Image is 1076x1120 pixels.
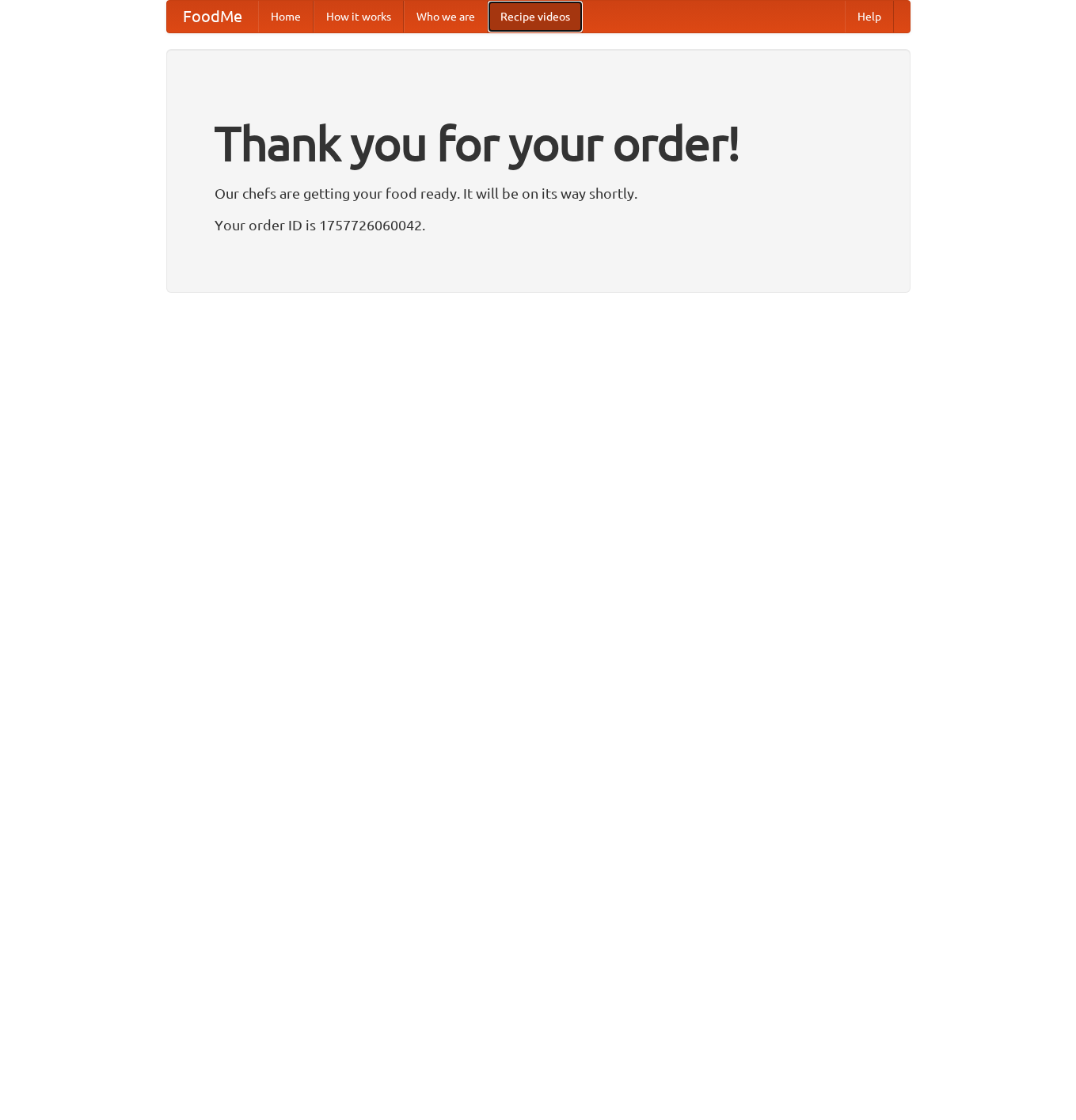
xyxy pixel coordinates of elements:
[258,1,314,32] a: Home
[215,181,862,205] p: Our chefs are getting your food ready. It will be on its way shortly.
[488,1,583,32] a: Recipe videos
[215,105,862,181] h1: Thank you for your order!
[314,1,404,32] a: How it works
[215,213,862,237] p: Your order ID is 1757726060042.
[404,1,488,32] a: Who we are
[167,1,258,32] a: FoodMe
[845,1,894,32] a: Help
